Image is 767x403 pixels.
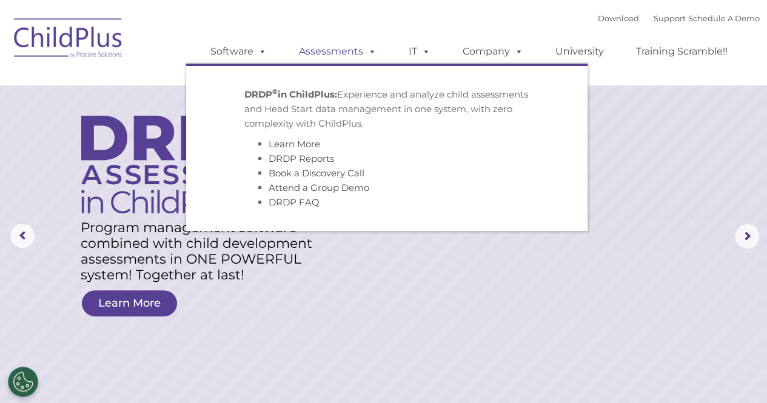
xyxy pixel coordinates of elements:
sup: © [272,87,278,96]
a: Schedule A Demo [688,13,760,23]
strong: DRDP in ChildPlus: [244,88,337,100]
img: DRDP Assessment in ChildPlus [81,115,283,213]
p: Experience and analyze child assessments and Head Start data management in one system, with zero ... [244,87,529,131]
font: | [598,13,760,23]
a: Book a Discovery Call [269,167,364,179]
rs-layer: Program management software combined with child development assessments in ONE POWERFUL system! T... [81,220,326,283]
span: Last name [169,80,206,89]
a: Company [450,39,535,64]
a: Assessments [287,39,389,64]
a: Attend a Group Demo [269,182,369,193]
iframe: Chat Widget [569,272,767,403]
span: Phone number [169,130,220,139]
a: Download [598,13,639,23]
a: Software [198,39,279,64]
a: University [543,39,616,64]
a: Learn More [269,138,320,150]
button: Cookies Settings [8,367,38,397]
a: DRDP FAQ [269,196,320,208]
a: Learn More [82,290,177,316]
img: ChildPlus by Procare Solutions [8,10,129,70]
a: Support [654,13,686,23]
a: DRDP Reports [269,153,334,164]
a: Training Scramble!! [624,39,740,64]
a: IT [397,39,443,64]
